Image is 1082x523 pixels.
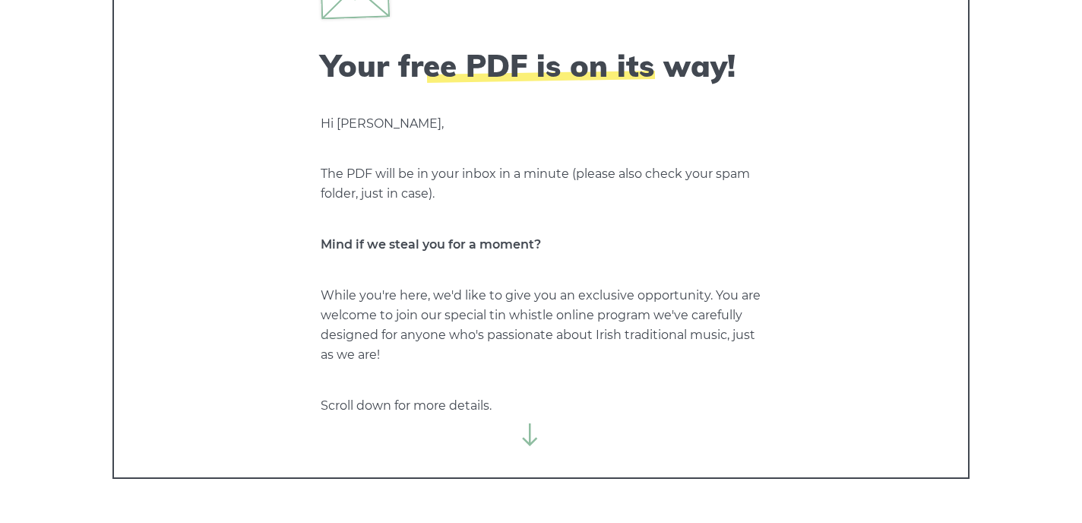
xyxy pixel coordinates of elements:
strong: Mind if we steal you for a moment? [321,237,541,252]
p: While you're here, we'd like to give you an exclusive opportunity. You are welcome to join our sp... [321,286,761,365]
p: Scroll down for more details. [321,396,761,416]
p: Hi [PERSON_NAME], [321,114,761,134]
p: The PDF will be in your inbox in a minute (please also check your spam folder, just in case). [321,164,761,204]
h2: Your free PDF is on its way! [321,47,761,84]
